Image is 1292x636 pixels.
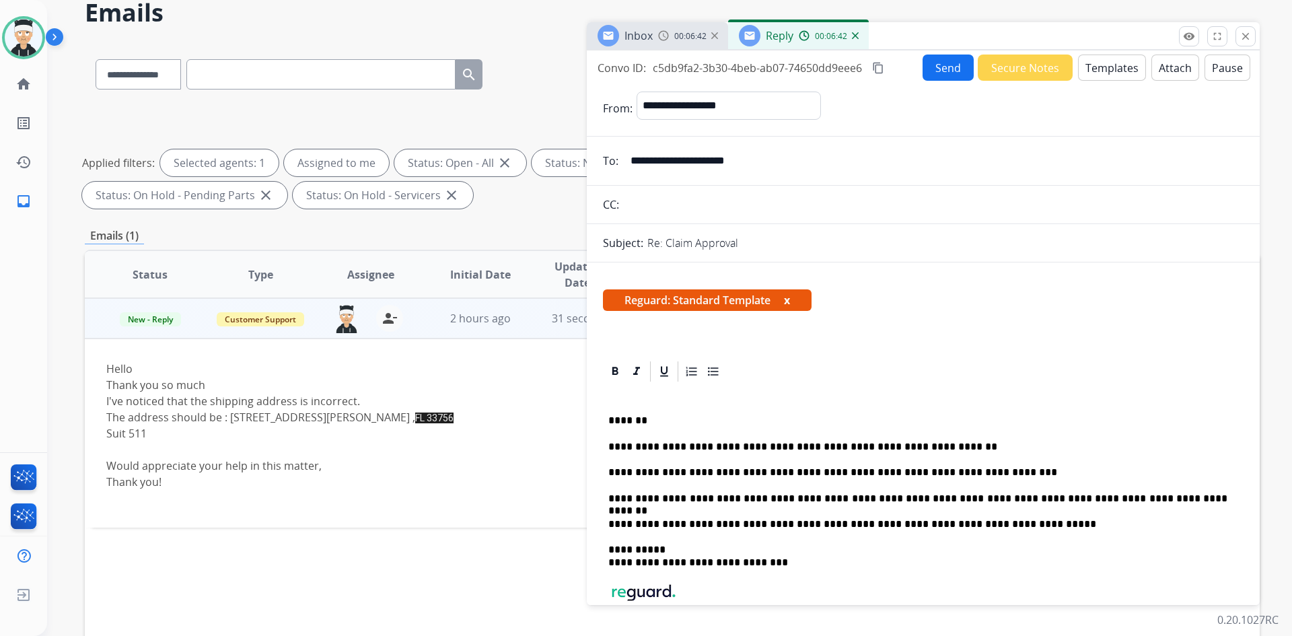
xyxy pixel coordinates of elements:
[382,310,398,326] mat-icon: person_remove
[978,55,1073,81] button: Secure Notes
[532,149,674,176] div: Status: New - Initial
[293,182,473,209] div: Status: On Hold - Servicers
[133,267,168,283] span: Status
[872,62,884,74] mat-icon: content_copy
[603,153,618,169] p: To:
[85,227,144,244] p: Emails (1)
[284,149,389,176] div: Assigned to me
[1151,55,1199,81] button: Attach
[1240,30,1252,42] mat-icon: close
[703,361,723,382] div: Bullet List
[605,361,625,382] div: Bold
[923,55,974,81] button: Send
[647,235,738,251] p: Re: Claim Approval
[160,149,279,176] div: Selected agents: 1
[394,149,526,176] div: Status: Open - All
[15,154,32,170] mat-icon: history
[603,289,812,311] span: Reguard: Standard Template
[443,187,460,203] mat-icon: close
[1211,30,1223,42] mat-icon: fullscreen
[766,28,793,43] span: Reply
[603,100,633,116] p: From:
[450,267,511,283] span: Initial Date
[603,197,619,213] p: CC:
[1183,30,1195,42] mat-icon: remove_red_eye
[15,115,32,131] mat-icon: list_alt
[248,267,273,283] span: Type
[497,155,513,171] mat-icon: close
[674,31,707,42] span: 00:06:42
[603,235,643,251] p: Subject:
[461,67,477,83] mat-icon: search
[82,182,287,209] div: Status: On Hold - Pending Parts
[217,312,304,326] span: Customer Support
[547,258,608,291] span: Updated Date
[333,305,360,333] img: agent-avatar
[654,361,674,382] div: Underline
[347,267,394,283] span: Assignee
[120,312,181,326] span: New - Reply
[653,61,862,75] span: c5db9fa2-3b30-4beb-ab07-74650dd9eee6
[784,292,790,308] button: x
[450,311,511,326] span: 2 hours ago
[15,193,32,209] mat-icon: inbox
[624,28,653,43] span: Inbox
[1217,612,1279,628] p: 0.20.1027RC
[552,311,631,326] span: 31 seconds ago
[82,155,155,171] p: Applied filters:
[415,413,454,423] span: FL 33756
[5,19,42,57] img: avatar
[598,60,646,76] p: Convo ID:
[15,76,32,92] mat-icon: home
[815,31,847,42] span: 00:06:42
[1078,55,1146,81] button: Templates
[1205,55,1250,81] button: Pause
[682,361,702,382] div: Ordered List
[626,361,647,382] div: Italic
[258,187,274,203] mat-icon: close
[106,361,1018,490] div: Hello Thank you so much I've noticed that the shipping address is incorrect. The address should b...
